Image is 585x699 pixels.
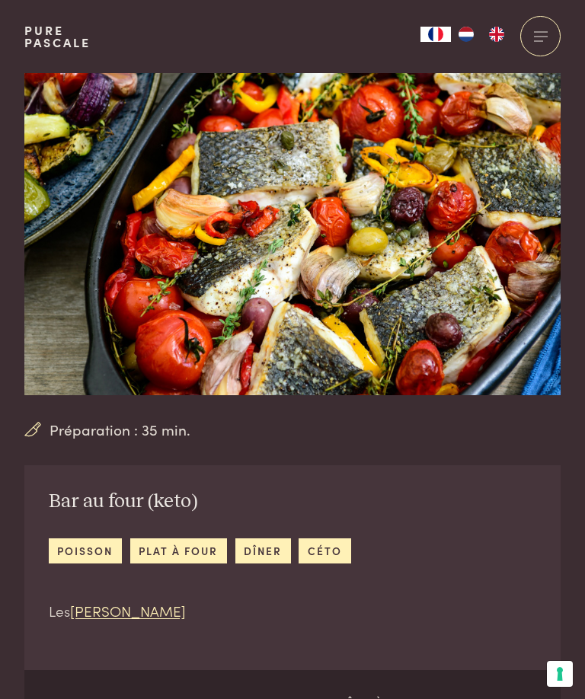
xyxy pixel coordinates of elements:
a: PurePascale [24,24,91,49]
aside: Language selected: Français [420,27,512,42]
a: FR [420,27,451,42]
h2: Bar au four (keto) [49,490,351,514]
a: dîner [235,538,291,563]
a: céto [299,538,350,563]
span: Préparation : 35 min. [50,419,190,441]
ul: Language list [451,27,512,42]
p: Les [49,600,351,622]
img: Bar au four (keto) [24,73,561,395]
a: plat à four [130,538,227,563]
button: Vos préférences en matière de consentement pour les technologies de suivi [547,661,573,687]
a: [PERSON_NAME] [70,600,186,621]
a: NL [451,27,481,42]
a: poisson [49,538,122,563]
a: EN [481,27,512,42]
div: Language [420,27,451,42]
